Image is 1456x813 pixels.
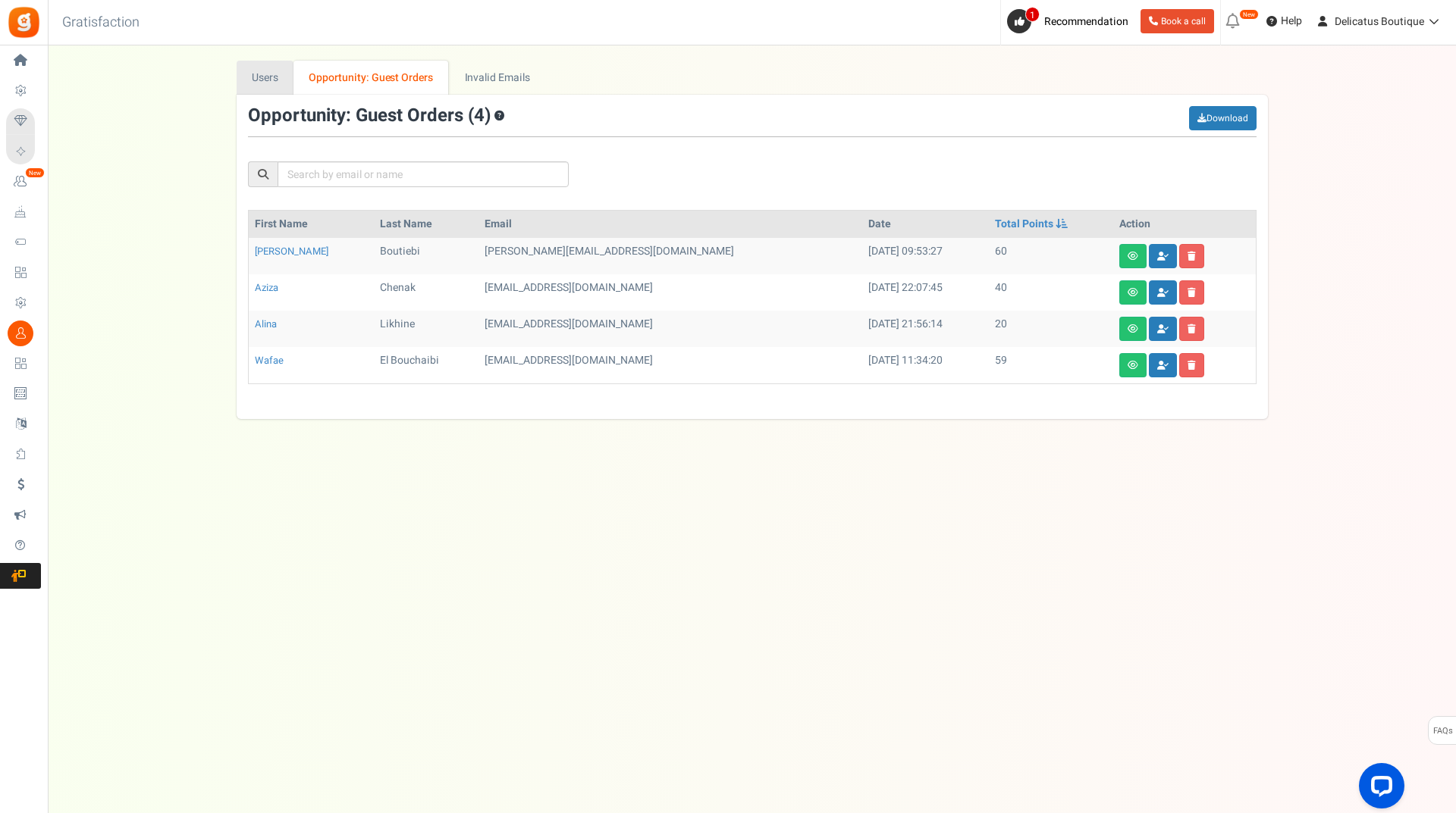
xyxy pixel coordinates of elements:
a: New [6,169,41,195]
img: Gratisfaction [7,5,41,39]
span: 4 [474,102,485,129]
a: Invalid Emails [449,61,545,95]
input: Search by email or name [278,161,569,187]
a: Opportunity: Guest Orders [293,61,448,95]
a: Delete user [1179,280,1204,305]
h3: Opportunity: Guest Orders ( ) [248,106,504,126]
td: [DATE] 09:53:27 [862,238,989,274]
th: Email [479,211,862,238]
span: Help [1277,14,1302,29]
a: Convert guests to users [1149,353,1177,377]
a: Convert guests to users [1149,280,1177,305]
td: Chenak [374,274,479,311]
td: [DATE] 22:07:45 [862,274,989,311]
td: Likhine [374,311,479,347]
span: 1 [1025,7,1040,22]
td: 59 [989,347,1113,383]
a: Delete user [1179,244,1204,268]
td: [DATE] 11:34:20 [862,347,989,383]
th: Date [862,211,989,238]
td: 20 [989,311,1113,347]
td: [EMAIL_ADDRESS][DOMAIN_NAME] [479,311,862,347]
h3: Gratisfaction [45,8,156,38]
span: Recommendation [1044,14,1128,30]
td: [EMAIL_ADDRESS][DOMAIN_NAME] [479,347,862,383]
a: Convert guests to users [1149,317,1177,341]
a: [PERSON_NAME] [255,244,328,258]
td: [EMAIL_ADDRESS][DOMAIN_NAME] [479,274,862,311]
a: Convert guests to users [1149,244,1177,268]
span: Delicatus Boutique [1335,14,1424,30]
th: First Name [249,211,375,238]
span: Customers who have shopped as a Guest (without creating an account) in your store. This is an opp... [494,111,504,121]
a: 1 Recommendation [1007,9,1134,33]
a: Download [1189,106,1257,130]
td: [PERSON_NAME][EMAIL_ADDRESS][DOMAIN_NAME] [479,238,862,274]
td: Boutiebi [374,238,479,274]
a: Delete user [1179,317,1204,341]
td: 60 [989,238,1113,274]
td: 40 [989,274,1113,311]
a: Total Points [995,217,1068,232]
span: FAQs [1432,717,1453,746]
em: New [25,167,45,178]
a: Users [237,61,294,95]
td: El Bouchaibi [374,347,479,383]
a: Wafae [255,353,284,367]
th: Last Name [374,211,479,238]
a: Aziza [255,280,278,295]
em: New [1239,9,1259,20]
a: Help [1260,9,1308,33]
a: Alina [255,317,277,331]
a: Book a call [1141,9,1214,33]
a: Delete user [1179,353,1204,377]
td: [DATE] 21:56:14 [862,311,989,347]
th: Action [1113,211,1256,238]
